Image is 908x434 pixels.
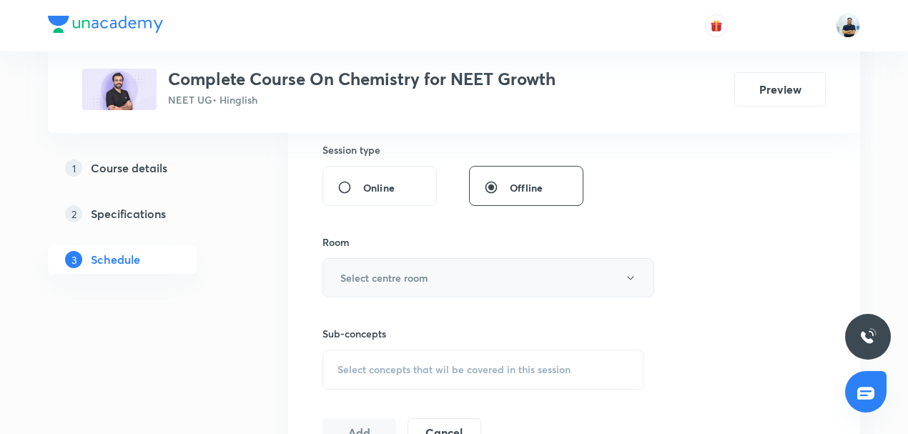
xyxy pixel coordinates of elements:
[322,326,644,341] h6: Sub-concepts
[859,328,877,345] img: ttu
[710,19,723,32] img: avatar
[337,364,571,375] span: Select concepts that wil be covered in this session
[48,16,163,36] a: Company Logo
[705,14,728,37] button: avatar
[48,154,242,182] a: 1Course details
[734,72,826,107] button: Preview
[48,16,163,33] img: Company Logo
[91,159,167,177] h5: Course details
[65,159,82,177] p: 1
[168,69,556,89] h3: Complete Course On Chemistry for NEET Growth
[340,270,428,285] h6: Select centre room
[322,142,380,157] h6: Session type
[322,235,350,250] h6: Room
[82,69,157,110] img: C7D45DDA-28A6-4815-B7F9-743B3463A98C_plus.png
[91,205,166,222] h5: Specifications
[510,180,543,195] span: Offline
[48,199,242,228] a: 2Specifications
[322,258,654,297] button: Select centre room
[836,14,860,38] img: URVIK PATEL
[91,251,140,268] h5: Schedule
[65,251,82,268] p: 3
[65,205,82,222] p: 2
[363,180,395,195] span: Online
[168,92,556,107] p: NEET UG • Hinglish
